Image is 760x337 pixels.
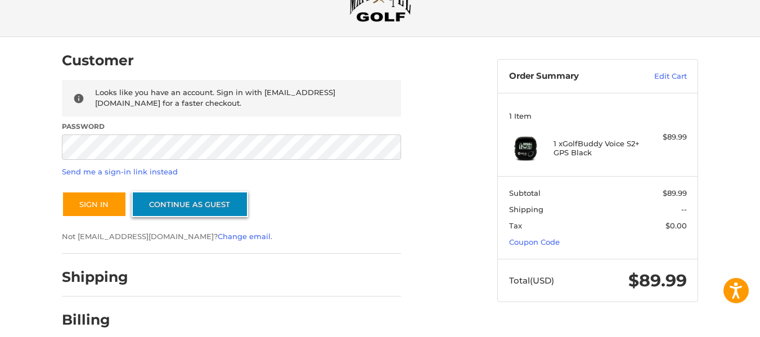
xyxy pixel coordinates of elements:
a: Continue as guest [132,191,248,217]
a: Change email [218,232,271,241]
span: Total (USD) [509,275,554,286]
span: $89.99 [663,188,687,197]
h2: Shipping [62,268,128,286]
span: $0.00 [665,221,687,230]
h2: Customer [62,52,134,69]
a: Coupon Code [509,237,560,246]
a: Edit Cart [630,71,687,82]
span: Tax [509,221,522,230]
span: $89.99 [628,270,687,291]
iframe: Google Customer Reviews [667,307,760,337]
button: Sign In [62,191,127,217]
h2: Billing [62,311,128,329]
p: Not [EMAIL_ADDRESS][DOMAIN_NAME]? . [62,231,401,242]
span: Shipping [509,205,543,214]
h3: 1 Item [509,111,687,120]
a: Send me a sign-in link instead [62,167,178,176]
span: -- [681,205,687,214]
span: Subtotal [509,188,541,197]
label: Password [62,122,401,132]
h3: Order Summary [509,71,630,82]
h4: 1 x GolfBuddy Voice S2+ GPS Black [554,139,640,158]
div: $89.99 [642,132,687,143]
span: Looks like you have an account. Sign in with [EMAIL_ADDRESS][DOMAIN_NAME] for a faster checkout. [95,88,335,108]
